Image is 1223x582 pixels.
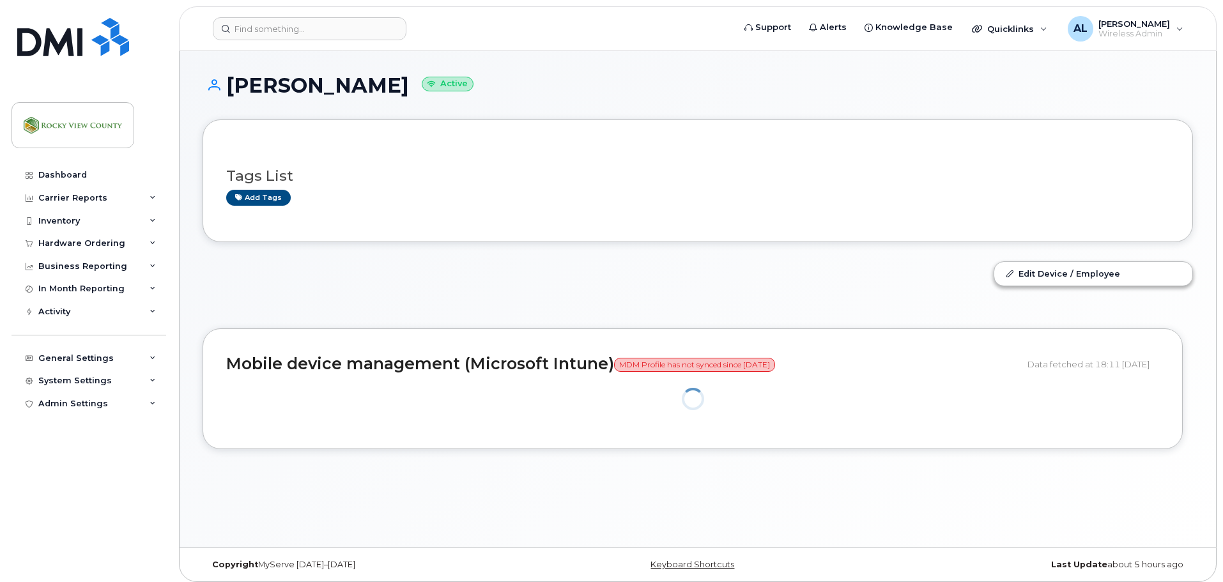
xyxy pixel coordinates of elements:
[1027,352,1159,376] div: Data fetched at 18:11 [DATE]
[203,74,1193,96] h1: [PERSON_NAME]
[994,262,1192,285] a: Edit Device / Employee
[863,560,1193,570] div: about 5 hours ago
[650,560,734,569] a: Keyboard Shortcuts
[226,355,1018,373] h2: Mobile device management (Microsoft Intune)
[614,358,775,372] span: MDM Profile has not synced since [DATE]
[1051,560,1107,569] strong: Last Update
[226,168,1169,184] h3: Tags List
[422,77,473,91] small: Active
[226,190,291,206] a: Add tags
[212,560,258,569] strong: Copyright
[203,560,533,570] div: MyServe [DATE]–[DATE]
